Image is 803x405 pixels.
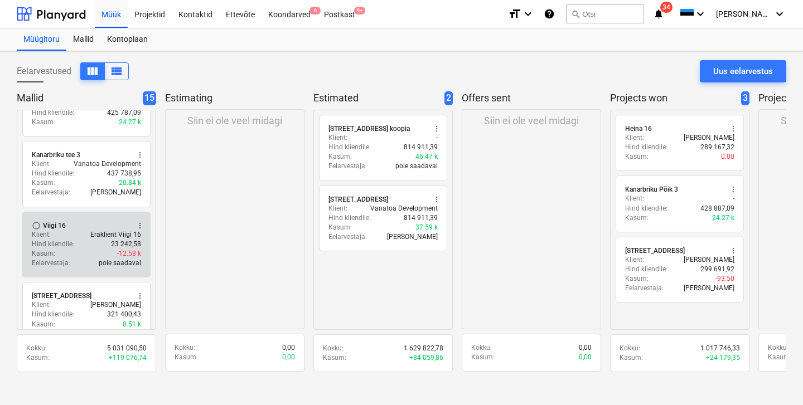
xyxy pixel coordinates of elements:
p: Klient : [328,133,347,143]
p: Kasum : [323,353,346,363]
a: Kontoplaan [100,28,154,51]
p: Eelarvestaja : [328,232,367,242]
p: Eelarvestaja : [32,188,70,197]
p: 425 787,09 [107,108,141,118]
span: 15 [143,91,156,105]
p: 0,00 [579,353,592,362]
p: Eelarvestaja : [625,284,664,293]
p: Eelarvestaja : [328,162,367,171]
span: Märgi tehtuks [32,221,41,230]
p: + 119 076,74 [109,353,147,363]
p: - [733,194,734,203]
p: [PERSON_NAME] [90,300,141,310]
i: keyboard_arrow_down [694,7,707,21]
p: Mallid [17,91,138,105]
p: Kokku : [768,343,789,353]
p: 0,00 [282,353,295,362]
span: 3 [741,91,749,105]
p: [PERSON_NAME] [387,232,438,242]
span: 34 [660,2,673,13]
p: Kokku : [175,343,195,353]
p: + 84 059,86 [409,353,443,363]
p: 5 031 090,50 [107,344,147,353]
p: 1 017 746,33 [700,344,740,353]
span: more_vert [432,124,441,133]
p: 46.47 k [415,152,438,162]
i: format_size [508,7,521,21]
i: notifications [653,7,664,21]
p: Hind kliendile : [625,204,667,213]
div: Kanarbriku Põik 3 [625,185,678,194]
div: Heina 16 [625,124,652,133]
p: Siin ei ole veel midagi [187,114,282,128]
p: Klient : [32,300,51,310]
p: 814 911,39 [404,213,438,223]
p: Hind kliendile : [328,143,371,152]
p: Hind kliendile : [625,265,667,274]
p: 1 629 822,78 [404,344,443,353]
p: Hind kliendile : [625,143,667,152]
p: Kasum : [625,274,649,284]
p: Kasum : [620,353,643,363]
span: Kuva veergudena [110,65,123,78]
div: [STREET_ADDRESS] [625,246,685,255]
p: Kasum : [328,223,352,232]
p: Kasum : [32,178,55,188]
p: [PERSON_NAME] [684,284,734,293]
p: Siin ei ole veel midagi [484,114,579,128]
span: more_vert [432,195,441,204]
p: Eelarvestaja : [32,258,70,268]
p: Klient : [32,230,51,240]
p: 428 887,09 [700,204,734,213]
p: Kasum : [175,353,198,362]
p: 0.00 [721,152,734,162]
span: [PERSON_NAME] [716,9,772,18]
p: - [436,133,438,143]
div: [STREET_ADDRESS] [328,195,388,204]
p: 8.51 k [123,320,141,329]
p: Vanatoa Development [74,159,141,169]
p: -12.58 k [117,249,141,258]
p: Kasum : [625,213,649,223]
div: Viigi 16 [43,221,66,230]
p: 20.84 k [119,178,141,188]
p: [PERSON_NAME] [684,255,734,265]
p: Klient : [625,255,644,265]
a: Müügitoru [17,28,66,51]
span: search [571,9,580,18]
p: Offers sent [462,91,597,105]
p: Estimated [313,91,440,105]
p: 0,00 [579,343,592,353]
p: pole saadaval [99,258,141,268]
div: [STREET_ADDRESS] koopia [328,124,410,133]
span: more_vert [729,246,738,255]
p: Klient : [625,194,644,203]
p: Kasum : [471,353,495,362]
i: keyboard_arrow_down [521,7,535,21]
p: pole saadaval [395,162,438,171]
span: 6 [309,7,321,14]
i: Abikeskus [544,7,555,21]
p: Kokku : [620,344,640,353]
div: Eelarvestused [17,62,129,80]
span: more_vert [729,124,738,133]
p: Kasum : [32,320,55,329]
p: 321 400,43 [107,310,141,319]
span: more_vert [136,221,144,230]
div: Uus eelarvestus [713,64,773,79]
p: Vanatoa Development [370,204,438,213]
button: Uus eelarvestus [700,60,786,82]
iframe: Chat Widget [747,352,803,405]
span: more_vert [729,185,738,194]
p: 289 167,32 [700,143,734,152]
p: Kasum : [32,249,55,258]
p: 24.27 k [712,213,734,223]
p: Kokku : [323,344,344,353]
span: 2 [444,91,453,105]
p: Hind kliendile : [32,108,74,118]
p: Kasum : [26,353,50,363]
p: 24.27 k [119,118,141,127]
div: [STREET_ADDRESS] [32,291,91,300]
p: Hind kliendile : [328,213,371,223]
